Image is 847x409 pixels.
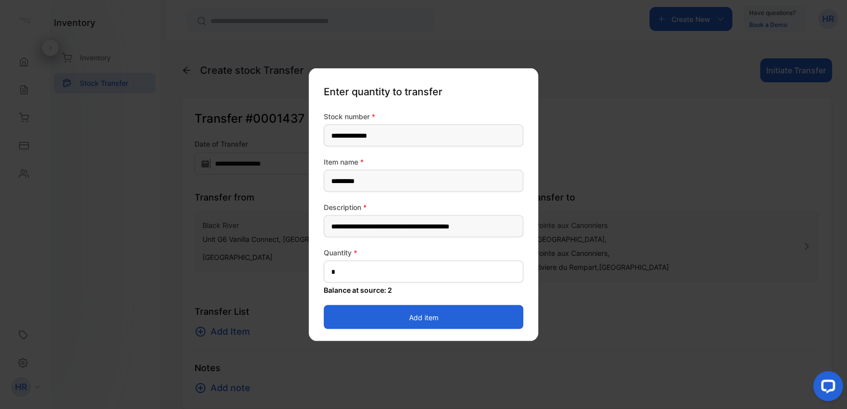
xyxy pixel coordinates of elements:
label: Stock number [324,111,523,122]
label: Item name [324,157,523,167]
label: Description [324,202,523,212]
label: Quantity [324,247,523,258]
iframe: LiveChat chat widget [805,367,847,409]
p: Balance at source: 2 [324,285,523,295]
button: Add item [324,305,523,329]
p: Enter quantity to transfer [324,80,523,103]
